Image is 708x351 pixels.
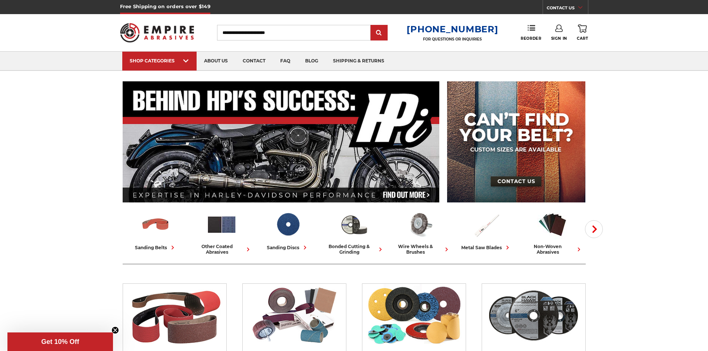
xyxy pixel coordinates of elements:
a: other coated abrasives [192,209,252,255]
p: FOR QUESTIONS OR INQUIRIES [407,37,498,42]
img: Metal Saw Blades [471,209,502,240]
div: bonded cutting & grinding [324,244,384,255]
div: other coated abrasives [192,244,252,255]
a: wire wheels & brushes [390,209,450,255]
img: Non-woven Abrasives [537,209,568,240]
a: sanding belts [126,209,186,251]
span: Reorder [521,36,541,41]
a: Reorder [521,25,541,40]
div: non-woven abrasives [523,244,583,255]
div: wire wheels & brushes [390,244,450,255]
div: sanding discs [267,244,309,251]
button: Next [585,220,603,238]
a: metal saw blades [456,209,517,251]
a: CONTACT US [547,4,588,14]
img: promo banner for custom belts. [447,81,585,202]
span: Sign In [551,36,567,41]
a: contact [235,52,273,71]
img: Other Coated Abrasives [206,209,237,240]
input: Submit [372,26,387,40]
a: about us [197,52,235,71]
img: Sanding Belts [126,284,223,347]
a: shipping & returns [326,52,392,71]
a: [PHONE_NUMBER] [407,24,498,35]
div: metal saw blades [461,244,511,251]
button: Close teaser [111,326,119,334]
a: faq [273,52,298,71]
div: sanding belts [135,244,177,251]
img: Bonded Cutting & Grinding [339,209,369,240]
a: non-woven abrasives [523,209,583,255]
div: Get 10% OffClose teaser [7,332,113,351]
img: Sanding Belts [140,209,171,240]
a: blog [298,52,326,71]
img: Sanding Discs [272,209,303,240]
img: Banner for an interview featuring Horsepower Inc who makes Harley performance upgrades featured o... [123,81,440,202]
img: Sanding Discs [366,284,462,347]
a: bonded cutting & grinding [324,209,384,255]
a: Cart [577,25,588,41]
span: Cart [577,36,588,41]
img: Empire Abrasives [120,18,194,47]
img: Wire Wheels & Brushes [405,209,436,240]
img: Other Coated Abrasives [246,284,342,347]
img: Bonded Cutting & Grinding [485,284,582,347]
span: Get 10% Off [41,338,79,345]
a: sanding discs [258,209,318,251]
div: SHOP CATEGORIES [130,58,189,64]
